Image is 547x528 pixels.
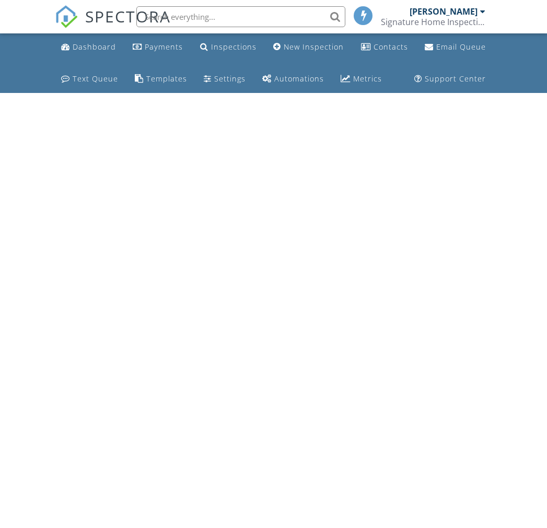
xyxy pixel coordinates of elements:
a: Automations (Basic) [258,69,328,89]
a: Metrics [336,69,386,89]
div: Support Center [425,74,486,84]
div: Metrics [353,74,382,84]
div: Text Queue [73,74,118,84]
a: Inspections [196,38,261,57]
a: New Inspection [269,38,348,57]
div: Inspections [211,42,257,52]
div: Automations [274,74,324,84]
div: Email Queue [436,42,486,52]
span: SPECTORA [85,5,171,27]
a: Dashboard [57,38,120,57]
a: Settings [200,69,250,89]
div: Dashboard [73,42,116,52]
div: Templates [146,74,187,84]
a: Text Queue [57,69,122,89]
a: Support Center [410,69,490,89]
div: Settings [214,74,246,84]
div: New Inspection [284,42,344,52]
a: Templates [131,69,191,89]
a: Payments [129,38,187,57]
a: Contacts [357,38,412,57]
div: Contacts [374,42,408,52]
a: Email Queue [421,38,490,57]
input: Search everything... [136,6,345,27]
div: Signature Home Inspections [381,17,485,27]
img: The Best Home Inspection Software - Spectora [55,5,78,28]
div: Payments [145,42,183,52]
a: SPECTORA [55,14,171,36]
div: [PERSON_NAME] [410,6,478,17]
